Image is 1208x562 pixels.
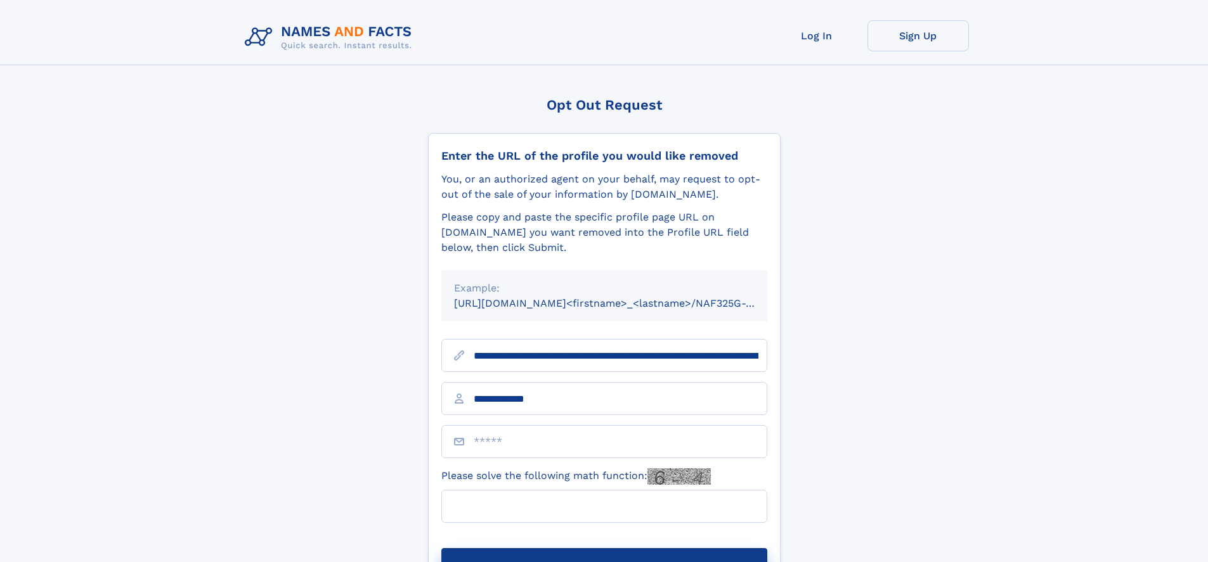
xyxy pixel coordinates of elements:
div: Please copy and paste the specific profile page URL on [DOMAIN_NAME] you want removed into the Pr... [441,210,767,255]
div: Opt Out Request [428,97,781,113]
div: Example: [454,281,755,296]
a: Sign Up [867,20,969,51]
label: Please solve the following math function: [441,468,711,485]
img: Logo Names and Facts [240,20,422,54]
small: [URL][DOMAIN_NAME]<firstname>_<lastname>/NAF325G-xxxxxxxx [454,297,791,309]
div: You, or an authorized agent on your behalf, may request to opt-out of the sale of your informatio... [441,172,767,202]
div: Enter the URL of the profile you would like removed [441,149,767,163]
a: Log In [766,20,867,51]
